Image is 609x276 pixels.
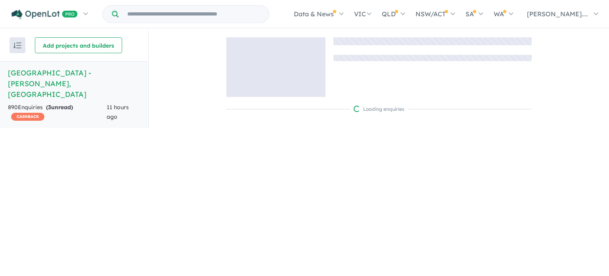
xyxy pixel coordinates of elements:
[11,113,44,121] span: CASHBACK
[107,104,129,120] span: 11 hours ago
[35,37,122,53] button: Add projects and builders
[46,104,73,111] strong: ( unread)
[527,10,588,18] span: [PERSON_NAME]....
[354,105,404,113] div: Loading enquiries
[120,6,267,23] input: Try estate name, suburb, builder or developer
[8,68,140,100] h5: [GEOGRAPHIC_DATA] - [PERSON_NAME] , [GEOGRAPHIC_DATA]
[13,42,21,48] img: sort.svg
[8,103,107,122] div: 890 Enquir ies
[11,10,78,19] img: Openlot PRO Logo White
[48,104,51,111] span: 3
